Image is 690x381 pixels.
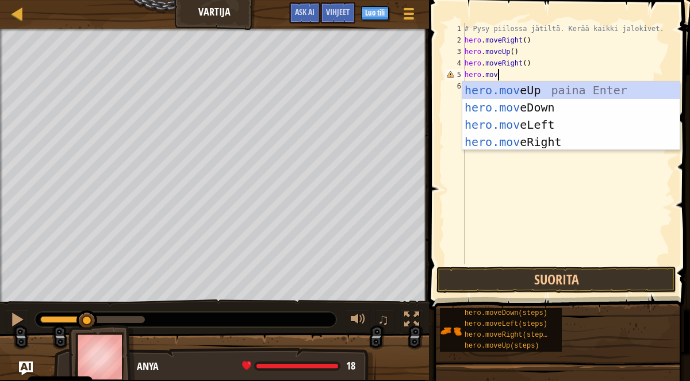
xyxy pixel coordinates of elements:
div: Anya [137,359,364,374]
button: Ask AI [289,2,320,24]
span: ♫ [378,311,389,328]
button: Ask AI [19,361,33,375]
button: Suorita [436,267,676,293]
button: Luo tili [361,6,389,20]
span: hero.moveRight(steps) [465,331,551,339]
div: 6 [445,80,465,92]
button: Näytä pelivalikko [394,2,423,29]
button: Aänenvoimakkuus [347,309,370,333]
button: Toggle fullscreen [400,309,423,333]
span: 18 [346,359,355,373]
div: 1 [445,23,465,34]
span: hero.moveLeft(steps) [465,320,547,328]
div: 4 [445,57,465,69]
span: hero.moveUp(steps) [465,342,539,350]
span: Ask AI [295,6,315,17]
div: health: 18 / 18 [242,361,355,371]
button: Ctrl + P: Pause [6,309,29,333]
span: hero.moveDown(steps) [465,309,547,317]
button: ♫ [375,309,395,333]
div: 5 [445,69,465,80]
div: 2 [445,34,465,46]
img: portrait.png [440,320,462,342]
div: 3 [445,46,465,57]
span: Vihjeet [326,6,350,17]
